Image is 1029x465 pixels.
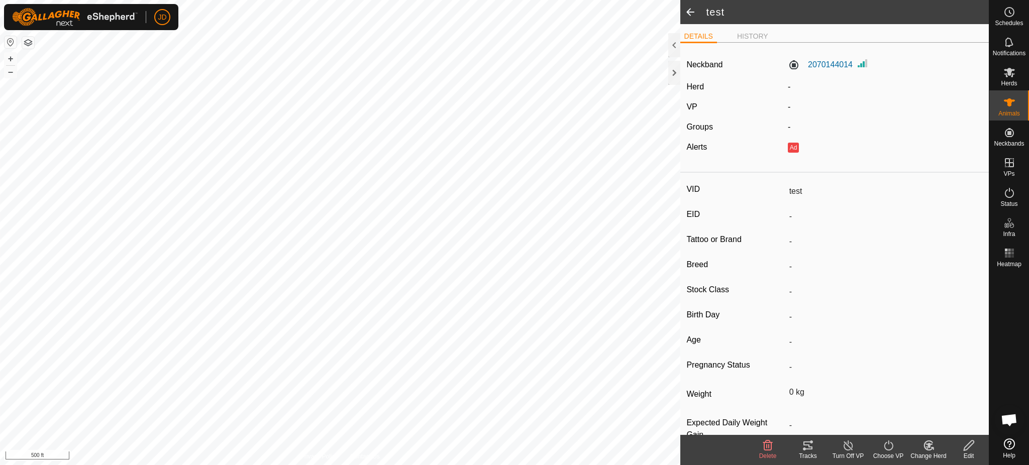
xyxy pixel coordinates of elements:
label: VP [686,102,697,111]
span: Infra [1003,231,1015,237]
button: Map Layers [22,37,34,49]
label: Expected Daily Weight Gain [686,417,785,441]
span: Animals [998,110,1020,117]
span: Status [1000,201,1017,207]
span: VPs [1003,171,1014,177]
div: Open chat [994,405,1024,435]
button: Ad [788,143,799,153]
app-display-virtual-paddock-transition: - [788,102,790,111]
span: JD [158,12,166,23]
label: 2070144014 [788,59,853,71]
span: Heatmap [997,261,1021,267]
a: Privacy Policy [300,452,338,461]
label: Groups [686,123,712,131]
label: Herd [686,82,704,91]
img: Gallagher Logo [12,8,138,26]
button: + [5,53,17,65]
div: Change Herd [908,451,949,460]
span: - [788,82,790,91]
button: – [5,66,17,78]
img: Signal strength [857,57,869,69]
a: Contact Us [350,452,379,461]
label: EID [686,208,785,221]
span: Neckbands [994,141,1024,147]
label: Neckband [686,59,723,71]
label: Alerts [686,143,707,151]
li: HISTORY [733,31,772,42]
div: - [784,121,986,133]
label: Pregnancy Status [686,359,785,372]
li: DETAILS [680,31,717,43]
div: Tracks [788,451,828,460]
span: Schedules [995,20,1023,26]
label: Age [686,333,785,346]
span: Delete [759,452,777,459]
div: Turn Off VP [828,451,868,460]
span: Help [1003,452,1015,458]
span: Herds [1001,80,1017,86]
label: Tattoo or Brand [686,233,785,246]
button: Reset Map [5,36,17,48]
label: Breed [686,258,785,271]
div: Choose VP [868,451,908,460]
label: Weight [686,384,785,405]
a: Help [989,434,1029,462]
label: Birth Day [686,308,785,321]
h2: test [706,6,989,18]
div: Edit [949,451,989,460]
label: Stock Class [686,283,785,296]
label: VID [686,183,785,196]
span: Notifications [993,50,1025,56]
